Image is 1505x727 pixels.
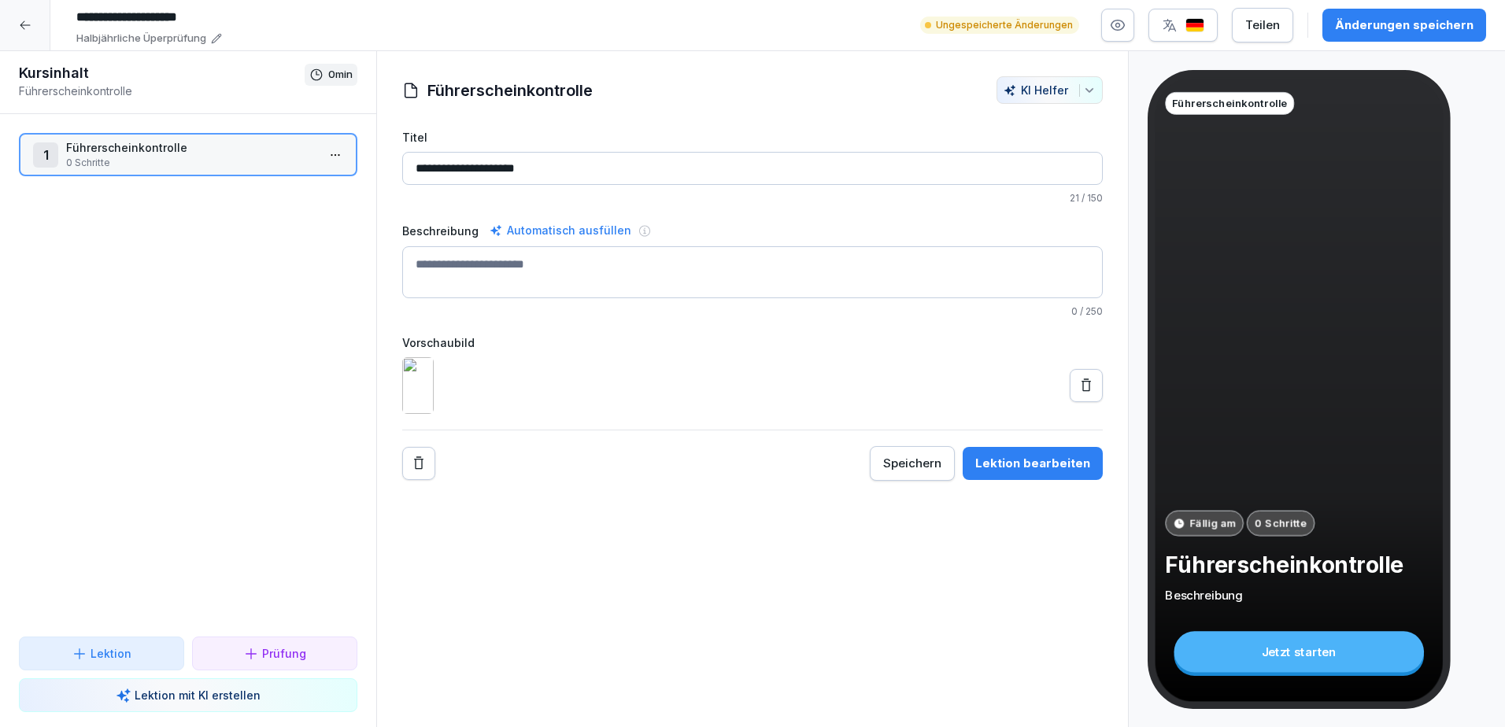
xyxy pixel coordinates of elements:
p: Lektion mit KI erstellen [135,687,261,703]
p: 0 Schritte [66,156,316,170]
button: Lektion [19,637,184,670]
div: 1 [33,142,58,168]
p: 0 min [328,67,353,83]
button: Prüfung [192,637,357,670]
label: Beschreibung [402,223,479,239]
span: 21 [1070,192,1079,204]
div: KI Helfer [1004,83,1096,97]
span: 0 [1071,305,1078,317]
p: 0 Schritte [1255,515,1307,531]
div: Speichern [883,455,941,472]
p: / 250 [402,304,1103,319]
p: Führerscheinkontrolle [1165,551,1433,578]
p: Ungespeicherte Änderungen [936,18,1073,32]
p: Prüfung [262,645,306,662]
p: Beschreibung [1165,587,1433,603]
div: Lektion bearbeiten [975,455,1090,472]
button: Lektion mit KI erstellen [19,678,357,712]
div: Änderungen speichern [1335,17,1474,34]
div: Automatisch ausfüllen [486,221,634,240]
button: KI Helfer [997,76,1103,104]
div: Jetzt starten [1174,631,1425,672]
img: de.svg [1185,18,1204,33]
p: Lektion [91,645,131,662]
p: Führerscheinkontrolle [1172,96,1288,112]
img: 9a01f34d-5a07-4085-83c8-31d85fe02092 [402,357,434,414]
h1: Kursinhalt [19,64,305,83]
button: Remove [402,447,435,480]
p: / 150 [402,191,1103,205]
div: Teilen [1245,17,1280,34]
button: Lektion bearbeiten [963,447,1103,480]
p: Fällig am [1189,515,1236,531]
label: Titel [402,129,1103,146]
h1: Führerscheinkontrolle [427,79,593,102]
p: Halbjährliche Üperprüfung [76,31,206,46]
div: 1Führerscheinkontrolle0 Schritte [19,133,357,176]
p: Führerscheinkontrolle [66,139,316,156]
button: Speichern [870,446,955,481]
p: Führerscheinkontrolle [19,83,305,99]
label: Vorschaubild [402,334,1103,351]
button: Änderungen speichern [1322,9,1486,42]
button: Teilen [1232,8,1293,42]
